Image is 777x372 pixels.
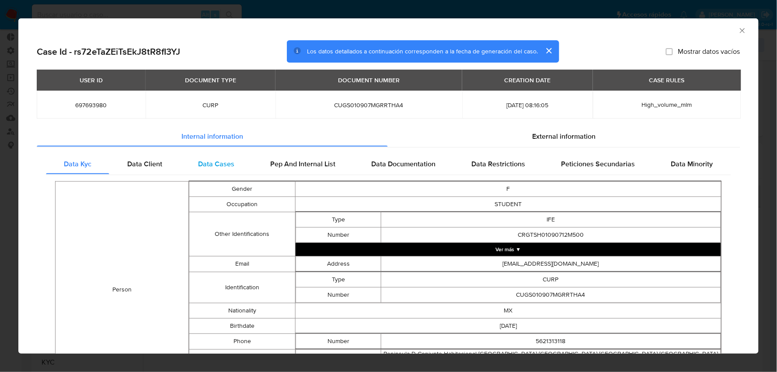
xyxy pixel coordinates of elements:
td: Number [296,287,381,302]
td: Gender [189,181,295,197]
span: [DATE] 08:16:05 [473,101,582,109]
td: Phone [189,333,295,349]
span: Mostrar datos vacíos [678,47,740,56]
span: Data Minority [671,158,713,168]
span: CURP [156,101,265,109]
td: Nationality [189,303,295,318]
span: Data Documentation [372,158,436,168]
td: CUGS010907MGRRTHA4 [381,287,721,302]
div: USER ID [74,73,108,88]
td: F [296,181,721,197]
div: CREATION DATE [499,73,556,88]
span: Data Client [127,158,162,168]
div: DOCUMENT TYPE [180,73,241,88]
span: Peticiones Secundarias [561,158,635,168]
td: Other Identifications [189,212,295,256]
span: Pep And Internal List [270,158,335,168]
span: CUGS010907MGRRTHA4 [286,101,452,109]
span: Data Kyc [64,158,91,168]
td: Peninsula D Conjunto Habitacional [GEOGRAPHIC_DATA] [GEOGRAPHIC_DATA] [GEOGRAPHIC_DATA] [GEOGRAPH... [381,349,721,367]
td: Number [296,227,381,242]
div: closure-recommendation-modal [18,18,759,354]
input: Mostrar datos vacíos [666,48,673,55]
td: CURP [381,272,721,287]
div: Detailed internal info [46,153,731,174]
span: High_volume_mlm [642,100,692,109]
span: 697693980 [47,101,135,109]
td: Type [296,272,381,287]
span: External information [532,131,596,141]
td: Full Address [296,349,381,367]
td: [DATE] [296,318,721,333]
td: Address [296,256,381,271]
button: Expand array [296,242,721,256]
td: Type [296,212,381,227]
td: Birthdate [189,318,295,333]
td: MX [296,303,721,318]
span: Data Cases [198,158,234,168]
td: CRGTSH01090712M500 [381,227,721,242]
td: Number [296,333,381,349]
span: Data Restrictions [472,158,526,168]
h2: Case Id - rs72eTaZEiTsEkJ8tR8fI3YJ [37,46,180,57]
td: Occupation [189,197,295,212]
button: Cerrar ventana [738,26,746,34]
td: [EMAIL_ADDRESS][DOMAIN_NAME] [381,256,721,271]
div: CASE RULES [644,73,690,88]
div: Detailed info [37,126,740,147]
td: IFE [381,212,721,227]
div: DOCUMENT NUMBER [333,73,405,88]
button: cerrar [538,40,559,61]
td: Identification [189,272,295,303]
td: STUDENT [296,197,721,212]
td: 5621313118 [381,333,721,349]
span: Internal information [181,131,243,141]
td: Email [189,256,295,272]
span: Los datos detallados a continuación corresponden a la fecha de generación del caso. [307,47,538,56]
